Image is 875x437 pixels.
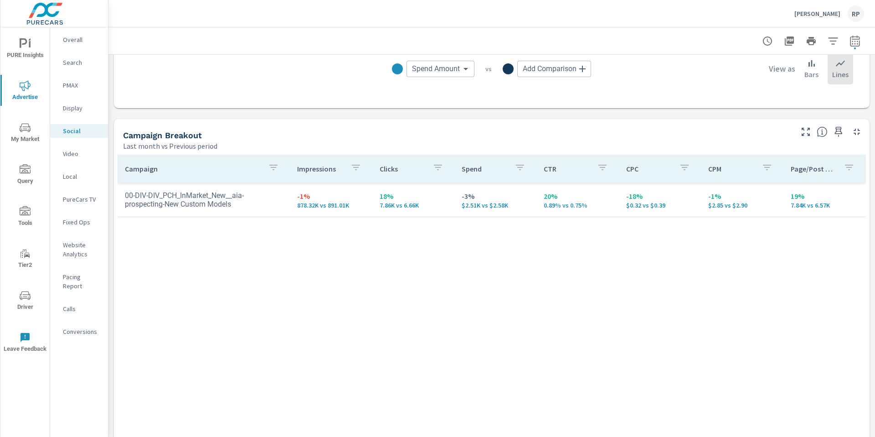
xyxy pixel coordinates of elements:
p: Spend [462,164,507,173]
h6: View as [769,64,795,73]
p: Campaign [125,164,261,173]
p: 0.89% vs 0.75% [544,202,611,209]
p: $0.32 vs $0.39 [626,202,694,209]
div: PMAX [50,78,108,92]
p: Clicks [380,164,425,173]
div: Search [50,56,108,69]
p: -1% [708,191,776,202]
p: 19% [791,191,858,202]
p: Video [63,149,101,158]
div: Calls [50,302,108,316]
span: Driver [3,290,47,312]
p: 18% [380,191,447,202]
span: Save this to your personalized report [831,125,846,139]
p: [PERSON_NAME] [794,10,840,18]
p: CPM [708,164,754,173]
p: PureCars TV [63,195,101,204]
p: $2.85 vs $2.90 [708,202,776,209]
div: Social [50,124,108,138]
p: PMAX [63,81,101,90]
td: 00-DIV-DIV_PCH_InMarket_New__aia-prospecting-New Custom Models [118,184,290,216]
span: Leave Feedback [3,332,47,354]
button: Minimize Widget [849,125,864,139]
button: Make Fullscreen [798,125,813,139]
p: Page/Post Action [791,164,836,173]
div: Fixed Ops [50,215,108,229]
div: RP [848,5,864,22]
span: My Market [3,122,47,145]
button: "Export Report to PDF" [780,32,798,50]
p: Website Analytics [63,240,101,259]
span: PURE Insights [3,38,47,61]
div: Conversions [50,325,108,338]
div: Spend Amount [407,61,474,77]
p: Impressions [297,164,343,173]
p: 7,857 vs 6,663 [380,202,447,209]
p: Lines [832,69,849,80]
button: Select Date Range [846,32,864,50]
p: CTR [544,164,589,173]
div: Add Comparison [517,61,591,77]
span: This is a summary of Social performance results by campaign. Each column can be sorted. [817,126,828,137]
h5: Campaign Breakout [123,130,202,140]
span: Tier2 [3,248,47,271]
p: Bars [804,69,818,80]
div: Website Analytics [50,238,108,261]
p: Pacing Report [63,272,101,291]
p: 878,319 vs 891,013 [297,202,365,209]
p: Fixed Ops [63,218,101,227]
div: Local [50,170,108,183]
div: Video [50,147,108,161]
p: Conversions [63,327,101,336]
span: Tools [3,206,47,229]
p: Social [63,126,101,135]
p: 20% [544,191,611,202]
p: -3% [462,191,529,202]
div: Pacing Report [50,270,108,293]
p: Overall [63,35,101,44]
button: Print Report [802,32,820,50]
p: -18% [626,191,694,202]
span: Query [3,164,47,187]
p: Search [63,58,101,67]
p: -1% [297,191,365,202]
p: Display [63,104,101,113]
span: Spend Amount [412,64,460,73]
div: Overall [50,33,108,47]
span: Add Comparison [523,64,576,73]
span: Advertise [3,80,47,103]
div: PureCars TV [50,192,108,206]
button: Apply Filters [824,32,842,50]
div: nav menu [0,27,50,363]
p: Last month vs Previous period [123,140,217,151]
p: vs [474,65,503,73]
div: Display [50,101,108,115]
p: CPC [626,164,672,173]
p: $2,505 vs $2,580 [462,202,529,209]
p: 7,841 vs 6,568 [791,202,858,209]
p: Calls [63,304,101,313]
p: Local [63,172,101,181]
